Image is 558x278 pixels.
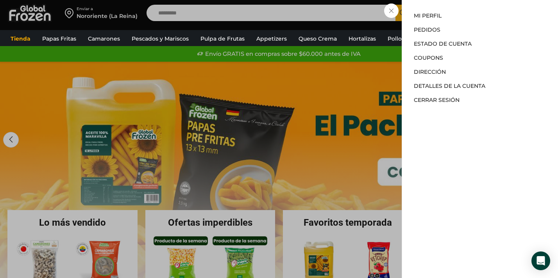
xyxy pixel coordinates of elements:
a: Coupons [414,54,443,61]
a: Mi perfil [414,12,442,19]
a: Pollos [384,31,408,46]
a: Pescados y Mariscos [128,31,193,46]
a: Camarones [84,31,124,46]
a: Pulpa de Frutas [197,31,249,46]
a: Tienda [7,31,34,46]
a: Dirección [414,68,446,75]
a: Cerrar sesión [414,96,460,103]
a: Hortalizas [345,31,380,46]
a: Appetizers [252,31,291,46]
a: Detalles de la cuenta [414,82,485,89]
a: Pedidos [414,26,440,33]
a: Estado de Cuenta [414,40,472,47]
a: Queso Crema [295,31,341,46]
div: Open Intercom Messenger [531,251,550,270]
a: Papas Fritas [38,31,80,46]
